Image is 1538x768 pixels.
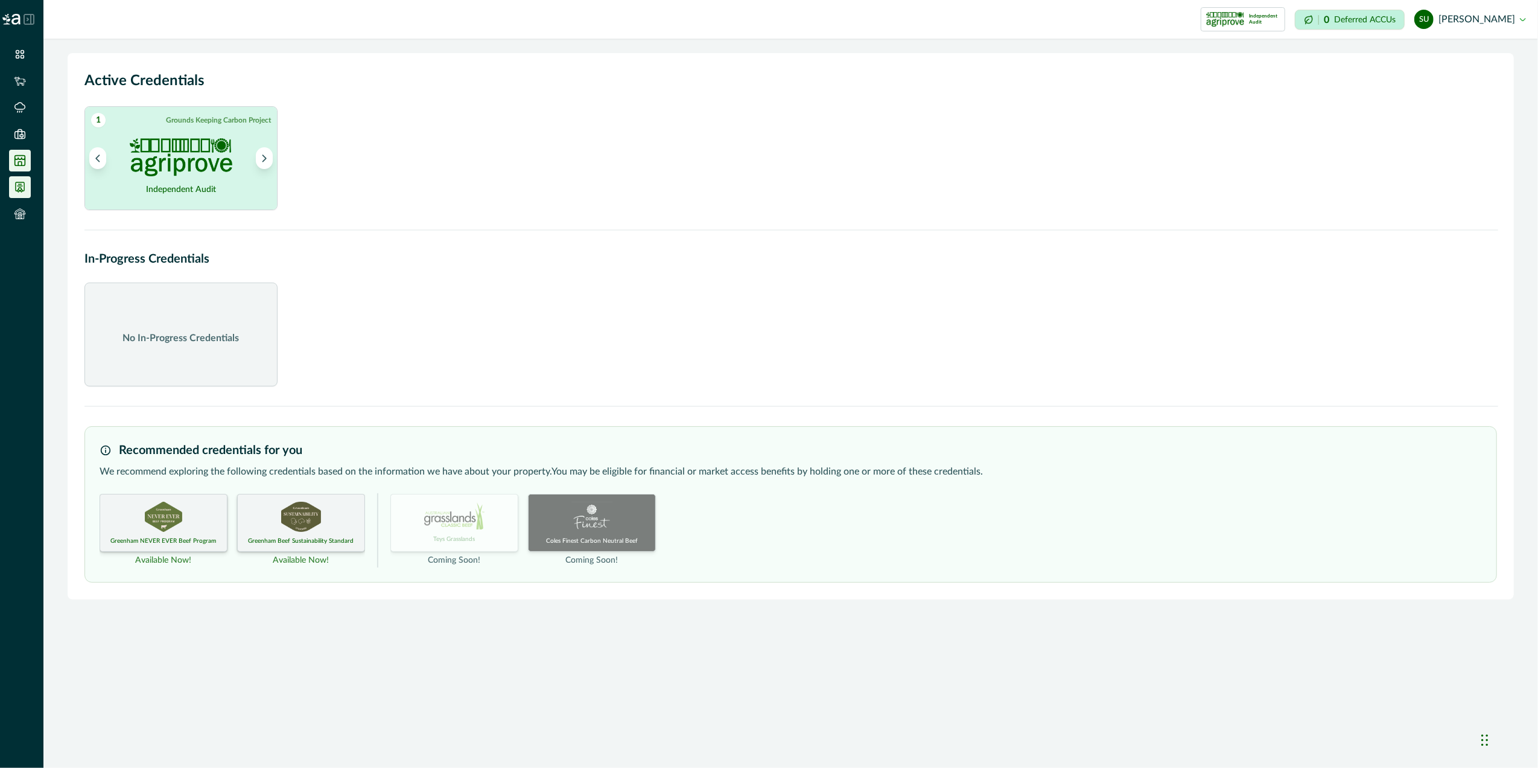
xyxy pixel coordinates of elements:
[145,502,182,532] img: GREENHAM_NEVER_EVER certification logo
[1414,5,1526,34] button: stuart upton[PERSON_NAME]
[567,502,617,532] img: COLES_FINEST certification logo
[2,14,21,25] img: Logo
[546,537,638,546] p: Coles Finest Carbon Neutral Beef
[136,554,192,567] p: Available Now!
[566,554,618,567] p: Coming Soon!
[166,115,271,126] p: Grounds Keeping Carbon Project
[91,113,106,127] span: 1
[111,537,217,546] p: Greenham NEVER EVER Beef Program
[1478,710,1538,768] iframe: Chat Widget
[100,464,1482,479] p: We recommend exploring the following credentials based on the information we have about your prop...
[249,537,354,546] p: Greenham Beef Sustainability Standard
[1334,15,1396,24] p: Deferred ACCUs
[89,147,106,169] button: Previous project
[1481,722,1489,758] div: Drag
[130,138,232,176] img: PROJECT_AUDIT certification logo
[1249,13,1280,25] p: Independent Audit
[84,250,1497,268] h2: In-Progress Credentials
[428,554,481,567] p: Coming Soon!
[256,147,273,169] button: Next project
[424,502,485,530] img: TEYS_GRASSLANDS certification logo
[1201,7,1285,31] button: certification logoIndependent Audit
[84,70,1497,92] h2: Active Credentials
[146,184,216,190] h2: Independent Audit
[281,502,321,532] img: GBSS_UNKNOWN certification logo
[119,441,302,459] h3: Recommended credentials for you
[273,554,329,567] p: Available Now!
[123,331,240,345] p: No In-Progress Credentials
[1324,15,1329,25] p: 0
[434,535,475,544] p: Teys Grasslands
[1206,10,1244,29] img: certification logo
